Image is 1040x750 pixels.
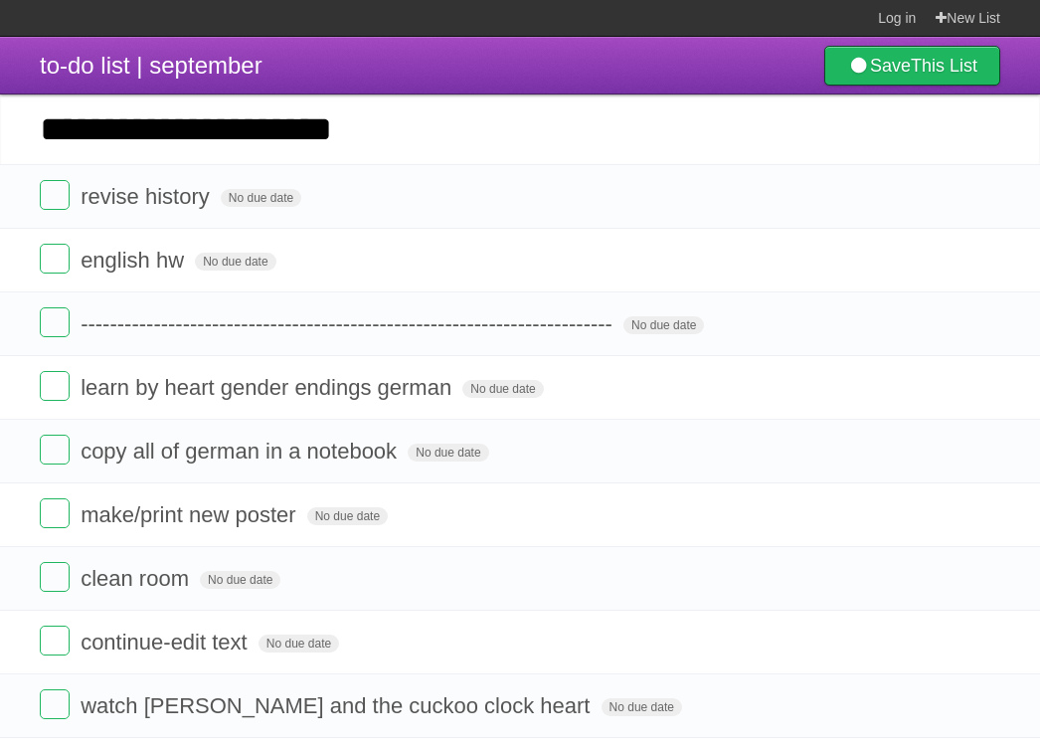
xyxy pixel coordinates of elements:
label: Done [40,244,70,274]
label: Done [40,626,70,656]
span: copy all of german in a notebook [81,439,402,464]
label: Done [40,180,70,210]
span: watch [PERSON_NAME] and the cuckoo clock heart [81,693,595,718]
span: clean room [81,566,194,591]
span: make/print new poster [81,502,300,527]
span: learn by heart gender endings german [81,375,456,400]
span: No due date [259,635,339,653]
span: No due date [195,253,275,271]
label: Done [40,689,70,719]
b: This List [911,56,977,76]
span: No due date [462,380,543,398]
span: revise history [81,184,215,209]
label: Done [40,562,70,592]
span: to-do list | september [40,52,262,79]
span: ------------------------------------------------------------------------- [81,311,617,336]
label: Done [40,371,70,401]
span: No due date [408,444,488,462]
label: Done [40,435,70,465]
span: continue-edit text [81,630,253,655]
span: No due date [200,571,280,589]
span: No due date [307,507,388,525]
span: No due date [221,189,301,207]
label: Done [40,498,70,528]
span: No due date [623,316,704,334]
span: english hw [81,248,189,273]
label: Done [40,307,70,337]
a: SaveThis List [824,46,1000,86]
span: No due date [602,698,682,716]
